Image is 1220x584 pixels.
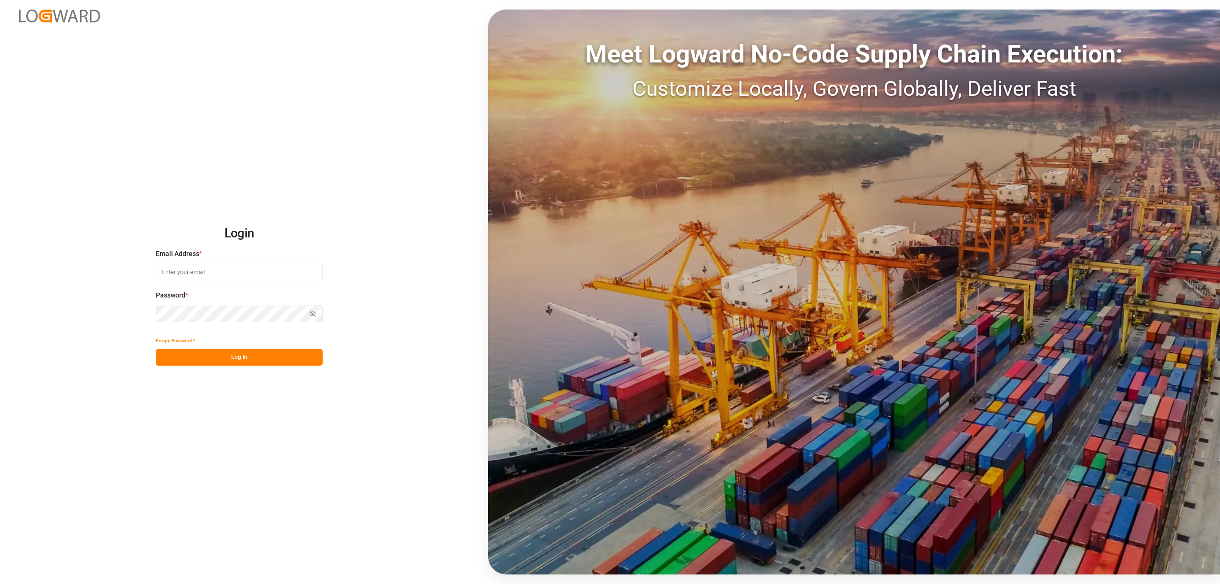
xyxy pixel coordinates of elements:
span: Password [156,290,185,300]
button: Log In [156,349,323,366]
span: Email Address [156,249,199,259]
h2: Login [156,218,323,249]
input: Enter your email [156,264,323,280]
div: Customize Locally, Govern Globally, Deliver Fast [488,73,1220,104]
button: Forgot Password? [156,332,195,349]
img: Logward_new_orange.png [19,10,100,22]
div: Meet Logward No-Code Supply Chain Execution: [488,36,1220,73]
